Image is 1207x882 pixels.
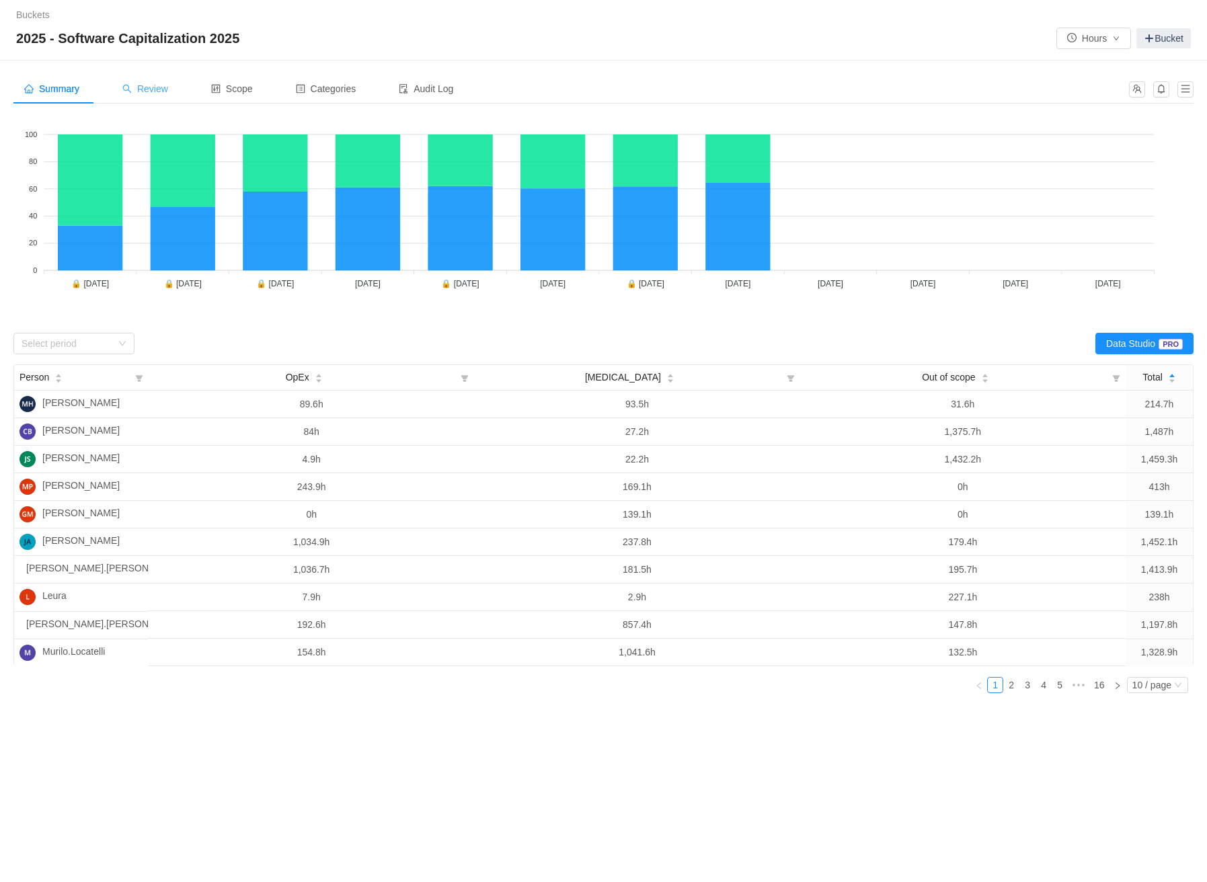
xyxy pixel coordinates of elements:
[1126,391,1193,418] td: 214.7h
[20,589,36,605] img: L
[1107,365,1126,390] i: icon: filter
[1126,556,1193,584] td: 1,413.9h
[1177,81,1194,97] button: icon: menu
[987,677,1003,693] li: 1
[1129,81,1145,97] button: icon: team
[1068,677,1089,693] span: •••
[1126,612,1193,639] td: 1,197.8h
[1056,28,1131,49] button: icon: clock-circleHoursicon: down
[818,279,843,288] tspan: [DATE]
[315,372,322,376] i: icon: caret-up
[1126,528,1193,556] td: 1,452.1h
[1052,678,1067,692] a: 5
[1126,418,1193,446] td: 1,487h
[20,424,36,440] img: CB
[666,372,674,381] div: Sort
[800,391,1126,418] td: 31.6h
[1095,279,1121,288] tspan: [DATE]
[800,446,1126,473] td: 1,432.2h
[1089,677,1109,693] li: 16
[122,83,168,94] span: Review
[33,266,37,274] tspan: 0
[399,83,453,94] span: Audit Log
[211,83,253,94] span: Scope
[1126,446,1193,473] td: 1,459.3h
[149,584,474,611] td: 7.9h
[800,473,1126,501] td: 0h
[42,589,67,605] span: Leura
[474,501,800,528] td: 139.1h
[800,556,1126,584] td: 195.7h
[800,418,1126,446] td: 1,375.7h
[667,372,674,376] i: icon: caret-up
[1126,584,1193,611] td: 238h
[1168,372,1176,381] div: Sort
[1109,677,1126,693] li: Next Page
[800,611,1126,639] td: 147.8h
[149,501,474,528] td: 0h
[1019,677,1036,693] li: 3
[42,396,120,412] span: [PERSON_NAME]
[71,278,109,288] tspan: 🔒 [DATE]
[1126,473,1193,501] td: 413h
[149,391,474,418] td: 89.6h
[441,278,479,288] tspan: 🔒 [DATE]
[149,556,474,584] td: 1,036.7h
[540,279,566,288] tspan: [DATE]
[256,278,294,288] tspan: 🔒 [DATE]
[164,278,202,288] tspan: 🔒 [DATE]
[988,678,1003,692] a: 1
[149,611,474,639] td: 192.6h
[1090,678,1109,692] a: 16
[24,84,34,93] i: icon: home
[1004,678,1019,692] a: 2
[1068,677,1089,693] li: Next 5 Pages
[296,84,305,93] i: icon: profile
[42,534,120,550] span: [PERSON_NAME]
[667,377,674,381] i: icon: caret-down
[1095,333,1194,354] button: Data StudioPRO
[42,645,105,661] span: Murilo.Locatelli
[585,370,661,385] span: [MEDICAL_DATA]
[800,528,1126,556] td: 179.4h
[42,451,120,467] span: [PERSON_NAME]
[981,372,988,376] i: icon: caret-up
[54,372,63,381] div: Sort
[16,9,50,20] a: Buckets
[24,83,79,94] span: Summary
[474,611,800,639] td: 857.4h
[16,28,247,49] span: 2025 - Software Capitalization 2025
[455,365,474,390] i: icon: filter
[355,279,381,288] tspan: [DATE]
[781,365,800,390] i: icon: filter
[42,506,120,522] span: [PERSON_NAME]
[1003,677,1019,693] li: 2
[1126,501,1193,528] td: 139.1h
[20,479,36,495] img: MP
[1020,678,1035,692] a: 3
[20,451,36,467] img: JT
[981,372,989,381] div: Sort
[399,84,408,93] i: icon: audit
[474,418,800,446] td: 27.2h
[42,479,120,495] span: [PERSON_NAME]
[1126,639,1193,666] td: 1,328.9h
[149,639,474,666] td: 154.8h
[474,528,800,556] td: 237.8h
[315,372,323,381] div: Sort
[1136,28,1191,48] a: Bucket
[42,424,120,440] span: [PERSON_NAME]
[981,377,988,381] i: icon: caret-down
[474,556,800,584] td: 181.5h
[1168,377,1175,381] i: icon: caret-down
[725,279,750,288] tspan: [DATE]
[474,639,800,666] td: 1,041.6h
[26,561,184,577] span: [PERSON_NAME].[PERSON_NAME]
[286,370,309,385] span: OpEx
[122,84,132,93] i: icon: search
[55,372,63,376] i: icon: caret-up
[20,534,36,550] img: JA
[474,391,800,418] td: 93.5h
[975,682,983,690] i: icon: left
[118,339,126,349] i: icon: down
